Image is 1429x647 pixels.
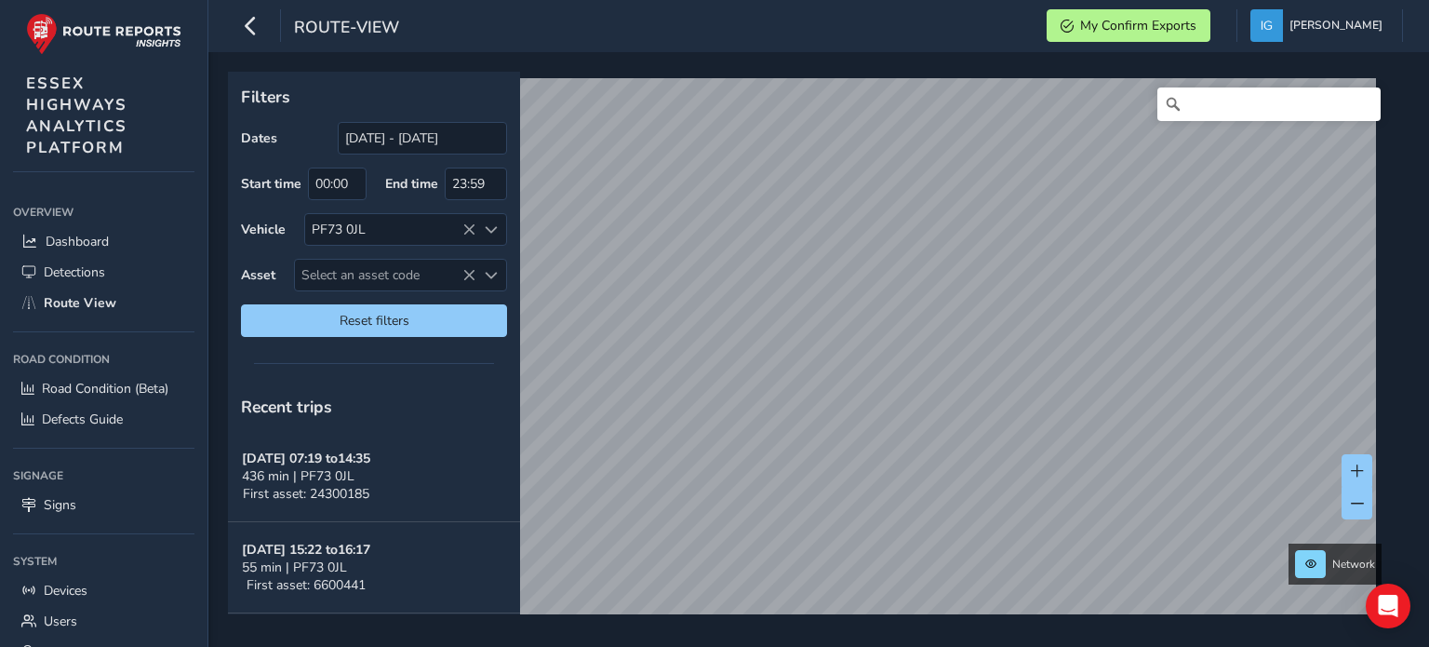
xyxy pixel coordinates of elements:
[247,576,366,594] span: First asset: 6600441
[46,233,109,250] span: Dashboard
[13,345,194,373] div: Road Condition
[1366,584,1410,628] div: Open Intercom Messenger
[241,396,332,418] span: Recent trips
[26,73,127,158] span: ESSEX HIGHWAYS ANALYTICS PLATFORM
[26,13,181,55] img: rr logo
[13,462,194,490] div: Signage
[13,575,194,606] a: Devices
[228,431,520,522] button: [DATE] 07:19 to14:35436 min | PF73 0JLFirst asset: 24300185
[13,490,194,520] a: Signs
[241,304,507,337] button: Reset filters
[241,221,286,238] label: Vehicle
[1250,9,1283,42] img: diamond-layout
[294,16,399,42] span: route-view
[13,288,194,318] a: Route View
[1080,17,1196,34] span: My Confirm Exports
[475,260,506,290] div: Select an asset code
[13,606,194,637] a: Users
[1157,88,1381,121] input: Search
[44,613,77,630] span: Users
[42,411,123,428] span: Defects Guide
[13,257,194,288] a: Detections
[1332,557,1375,572] span: Network
[241,175,301,193] label: Start time
[42,380,168,398] span: Road Condition (Beta)
[1047,9,1210,42] button: My Confirm Exports
[305,214,475,245] div: PF73 0JL
[13,373,194,404] a: Road Condition (Beta)
[13,198,194,226] div: Overview
[44,294,116,312] span: Route View
[242,450,370,467] strong: [DATE] 07:19 to 14:35
[295,260,475,290] span: Select an asset code
[13,547,194,575] div: System
[385,175,438,193] label: End time
[241,85,507,109] p: Filters
[234,78,1376,636] canvas: Map
[242,559,347,576] span: 55 min | PF73 0JL
[1250,9,1389,42] button: [PERSON_NAME]
[242,541,370,559] strong: [DATE] 15:22 to 16:17
[241,129,277,147] label: Dates
[44,496,76,514] span: Signs
[44,582,87,600] span: Devices
[13,226,194,257] a: Dashboard
[13,404,194,435] a: Defects Guide
[242,467,354,485] span: 436 min | PF73 0JL
[255,312,493,330] span: Reset filters
[228,522,520,613] button: [DATE] 15:22 to16:1755 min | PF73 0JLFirst asset: 6600441
[241,266,275,284] label: Asset
[243,485,369,503] span: First asset: 24300185
[44,263,105,281] span: Detections
[1289,9,1382,42] span: [PERSON_NAME]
